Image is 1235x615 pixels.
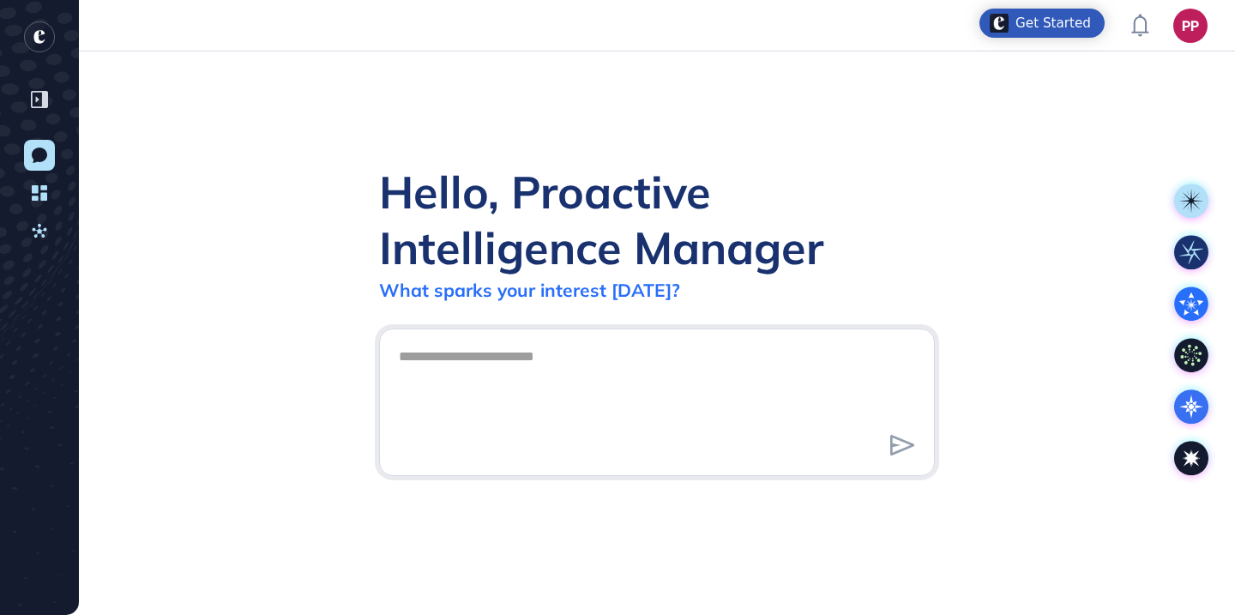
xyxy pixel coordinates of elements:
[379,279,680,301] div: What sparks your interest [DATE]?
[979,9,1105,38] div: Open Get Started checklist
[990,14,1009,33] img: launcher-image-alternative-text
[24,21,55,52] div: entrapeer-logo
[1015,15,1091,32] div: Get Started
[379,164,935,275] div: Hello, Proactive Intelligence Manager
[1173,9,1208,43] button: PP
